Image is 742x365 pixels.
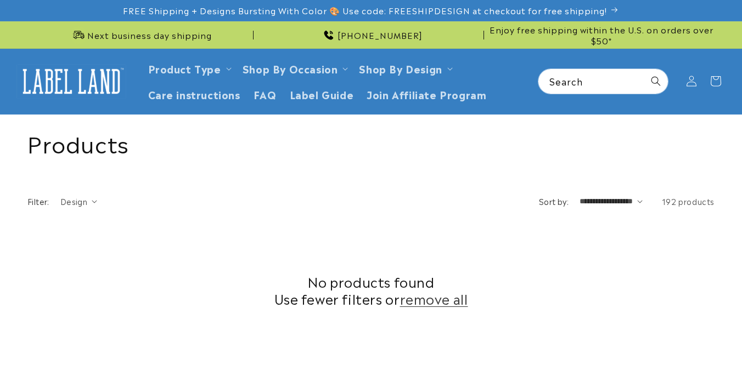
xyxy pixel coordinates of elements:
a: remove all [400,290,468,307]
span: Label Guide [290,88,354,100]
summary: Product Type [142,55,236,81]
a: FAQ [247,81,283,107]
img: Label Land [16,64,126,98]
label: Sort by: [539,196,569,207]
a: Join Affiliate Program [360,81,493,107]
a: Product Type [148,61,221,76]
span: Care instructions [148,88,240,100]
summary: Shop By Occasion [236,55,353,81]
a: Label Land [13,60,131,102]
span: Enjoy free shipping within the U.S. on orders over $50* [488,24,715,45]
summary: Design (0 selected) [60,196,97,207]
h2: Filter: [27,196,49,207]
summary: Shop By Design [352,55,457,81]
span: Join Affiliate Program [367,88,486,100]
a: Care instructions [142,81,247,107]
span: Next business day shipping [87,30,212,41]
span: FREE Shipping + Designs Bursting With Color 🎨 Use code: FREESHIPDESIGN at checkout for free shipp... [123,5,607,16]
div: Announcement [488,21,715,48]
span: Design [60,196,87,207]
button: Search [644,69,668,93]
span: Shop By Occasion [243,62,338,75]
span: [PHONE_NUMBER] [338,30,423,41]
div: Announcement [27,21,254,48]
h1: Products [27,128,715,157]
span: 192 products [662,196,715,207]
h2: No products found Use fewer filters or [27,273,715,307]
a: Shop By Design [359,61,442,76]
span: FAQ [254,88,277,100]
div: Announcement [258,21,484,48]
a: Label Guide [283,81,361,107]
